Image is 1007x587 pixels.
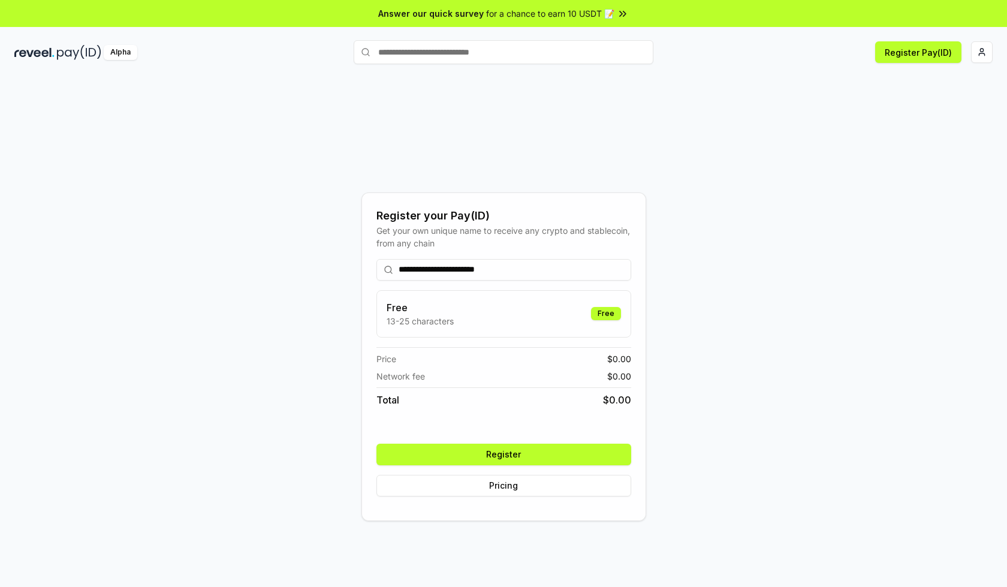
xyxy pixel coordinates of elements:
img: reveel_dark [14,45,55,60]
span: Network fee [376,370,425,383]
span: Answer our quick survey [378,7,484,20]
button: Register Pay(ID) [875,41,961,63]
span: $ 0.00 [603,393,631,407]
div: Free [591,307,621,320]
span: Total [376,393,399,407]
button: Register [376,444,631,465]
span: $ 0.00 [607,370,631,383]
div: Alpha [104,45,137,60]
p: 13-25 characters [387,315,454,327]
span: for a chance to earn 10 USDT 📝 [486,7,614,20]
div: Register your Pay(ID) [376,207,631,224]
button: Pricing [376,475,631,496]
span: $ 0.00 [607,353,631,365]
h3: Free [387,300,454,315]
img: pay_id [57,45,101,60]
div: Get your own unique name to receive any crypto and stablecoin, from any chain [376,224,631,249]
span: Price [376,353,396,365]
